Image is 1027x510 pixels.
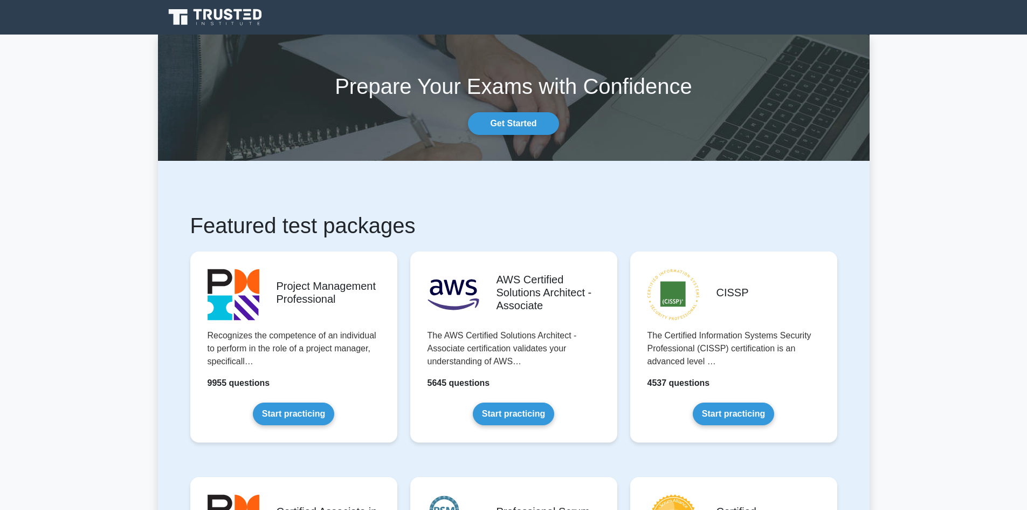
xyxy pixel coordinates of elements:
[253,403,334,425] a: Start practicing
[158,73,870,99] h1: Prepare Your Exams with Confidence
[468,112,559,135] a: Get Started
[473,403,554,425] a: Start practicing
[190,213,837,239] h1: Featured test packages
[693,403,774,425] a: Start practicing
